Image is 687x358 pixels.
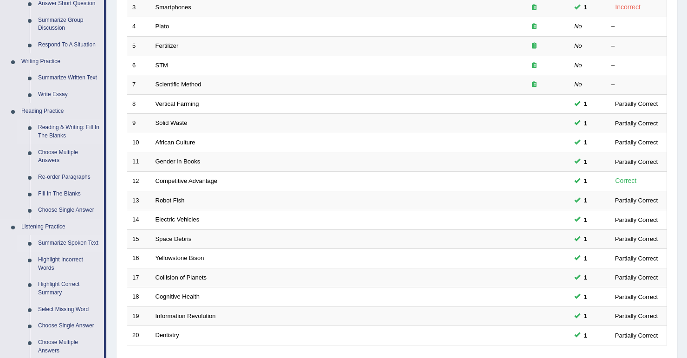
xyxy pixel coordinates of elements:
[611,176,641,186] div: Correct
[580,331,591,340] span: You cannot take this question anymore
[580,137,591,147] span: You cannot take this question anymore
[611,2,644,13] div: Incorrect
[580,99,591,109] span: You cannot take this question anymore
[17,53,104,70] a: Writing Practice
[156,235,192,242] a: Space Debris
[34,202,104,219] a: Choose Single Answer
[156,139,195,146] a: African Culture
[156,312,216,319] a: Information Revolution
[127,94,150,114] td: 8
[156,81,201,88] a: Scientific Method
[127,229,150,249] td: 15
[611,331,661,340] div: Partially Correct
[127,326,150,345] td: 20
[580,118,591,128] span: You cannot take this question anymore
[611,234,661,244] div: Partially Correct
[580,215,591,225] span: You cannot take this question anymore
[156,177,218,184] a: Competitive Advantage
[34,318,104,334] a: Choose Single Answer
[611,195,661,205] div: Partially Correct
[505,80,564,89] div: Exam occurring question
[34,252,104,276] a: Highlight Incorrect Words
[127,75,150,95] td: 7
[156,332,179,338] a: Dentistry
[34,86,104,103] a: Write Essay
[611,118,661,128] div: Partially Correct
[156,293,200,300] a: Cognitive Health
[580,2,591,12] span: You cannot take this question anymore
[34,301,104,318] a: Select Missing Word
[34,37,104,53] a: Respond To A Situation
[127,152,150,172] td: 11
[127,287,150,307] td: 18
[580,157,591,167] span: You cannot take this question anymore
[611,292,661,302] div: Partially Correct
[611,99,661,109] div: Partially Correct
[505,42,564,51] div: Exam occurring question
[580,273,591,282] span: You cannot take this question anymore
[156,216,200,223] a: Electric Vehicles
[505,3,564,12] div: Exam occurring question
[156,4,191,11] a: Smartphones
[611,137,661,147] div: Partially Correct
[34,144,104,169] a: Choose Multiple Answers
[127,171,150,191] td: 12
[127,56,150,75] td: 6
[611,273,661,282] div: Partially Correct
[34,276,104,301] a: Highlight Correct Summary
[127,210,150,230] td: 14
[127,191,150,210] td: 13
[34,12,104,37] a: Summarize Group Discussion
[17,103,104,120] a: Reading Practice
[34,169,104,186] a: Re-order Paragraphs
[580,292,591,302] span: You cannot take this question anymore
[127,306,150,326] td: 19
[574,62,582,69] em: No
[127,114,150,133] td: 9
[580,311,591,321] span: You cannot take this question anymore
[611,311,661,321] div: Partially Correct
[611,22,661,31] div: –
[156,254,204,261] a: Yellowstone Bison
[34,70,104,86] a: Summarize Written Text
[34,119,104,144] a: Reading & Writing: Fill In The Blanks
[156,62,168,69] a: STM
[127,249,150,268] td: 16
[156,42,179,49] a: Fertilizer
[505,22,564,31] div: Exam occurring question
[156,23,169,30] a: Plato
[127,37,150,56] td: 5
[127,268,150,287] td: 17
[574,23,582,30] em: No
[156,119,188,126] a: Solid Waste
[156,197,185,204] a: Robot Fish
[611,157,661,167] div: Partially Correct
[17,219,104,235] a: Listening Practice
[580,254,591,263] span: You cannot take this question anymore
[127,133,150,152] td: 10
[611,42,661,51] div: –
[505,61,564,70] div: Exam occurring question
[574,42,582,49] em: No
[580,234,591,244] span: You cannot take this question anymore
[611,61,661,70] div: –
[574,81,582,88] em: No
[34,186,104,202] a: Fill In The Blanks
[127,17,150,37] td: 4
[34,235,104,252] a: Summarize Spoken Text
[580,176,591,186] span: You cannot take this question anymore
[156,100,199,107] a: Vertical Farming
[611,254,661,263] div: Partially Correct
[156,274,207,281] a: Collision of Planets
[580,195,591,205] span: You cannot take this question anymore
[611,80,661,89] div: –
[156,158,201,165] a: Gender in Books
[611,215,661,225] div: Partially Correct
